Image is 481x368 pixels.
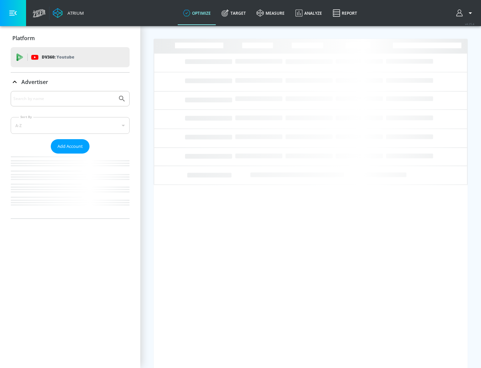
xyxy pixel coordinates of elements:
div: A-Z [11,117,130,134]
input: Search by name [13,94,115,103]
a: Atrium [53,8,84,18]
a: measure [251,1,290,25]
div: Atrium [65,10,84,16]
a: Analyze [290,1,327,25]
span: Add Account [57,143,83,150]
a: optimize [178,1,216,25]
label: Sort By [19,115,33,119]
a: Target [216,1,251,25]
div: Advertiser [11,91,130,218]
a: Report [327,1,362,25]
p: Youtube [56,54,74,61]
nav: list of Advertiser [11,154,130,218]
div: Advertiser [11,73,130,91]
p: Advertiser [21,78,48,86]
p: DV360: [42,54,74,61]
button: Add Account [51,139,90,154]
div: Platform [11,29,130,48]
span: v 4.25.4 [465,22,474,26]
p: Platform [12,34,35,42]
div: DV360: Youtube [11,47,130,67]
